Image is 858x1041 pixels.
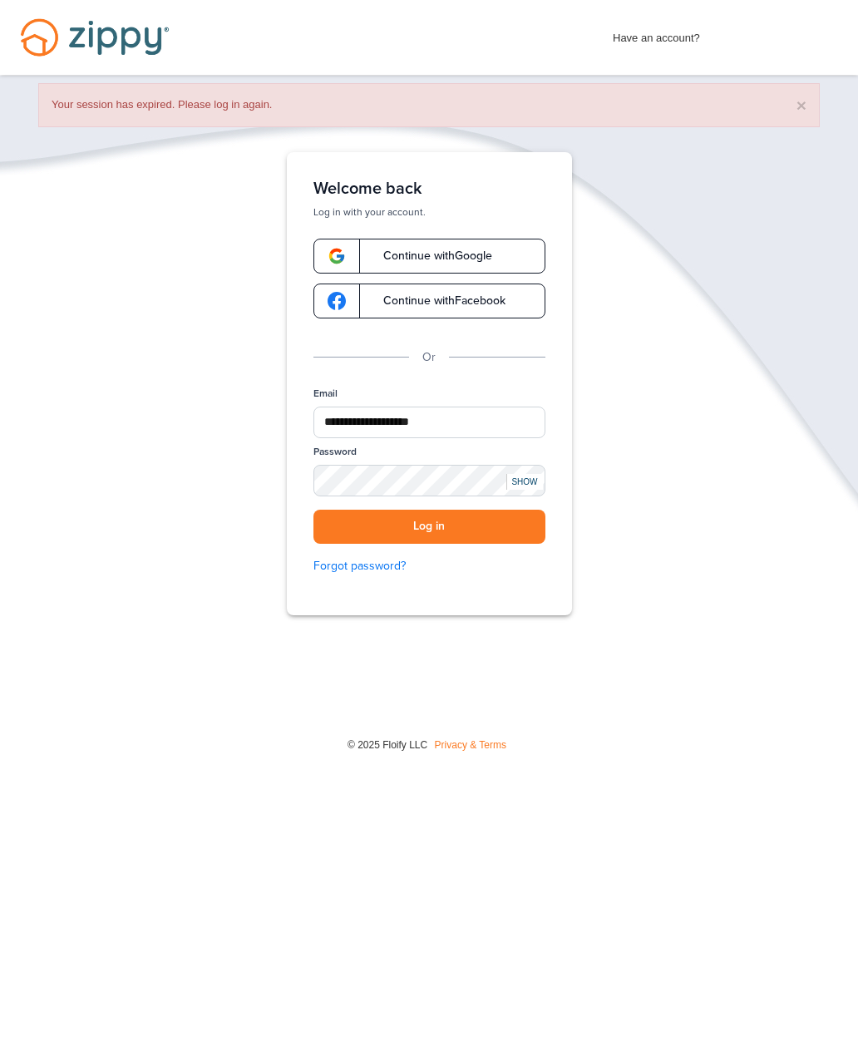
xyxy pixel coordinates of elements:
[313,284,545,318] a: google-logoContinue withFacebook
[435,739,506,751] a: Privacy & Terms
[328,292,346,310] img: google-logo
[313,465,545,496] input: Password
[313,239,545,274] a: google-logoContinue withGoogle
[613,21,700,47] span: Have an account?
[313,179,545,199] h1: Welcome back
[313,407,545,438] input: Email
[796,96,806,114] button: ×
[313,445,357,459] label: Password
[313,510,545,544] button: Log in
[506,474,543,490] div: SHOW
[367,250,492,262] span: Continue with Google
[422,348,436,367] p: Or
[348,739,427,751] span: © 2025 Floify LLC
[313,387,338,401] label: Email
[313,557,545,575] a: Forgot password?
[328,247,346,265] img: google-logo
[367,295,505,307] span: Continue with Facebook
[38,83,820,127] div: Your session has expired. Please log in again.
[313,205,545,219] p: Log in with your account.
